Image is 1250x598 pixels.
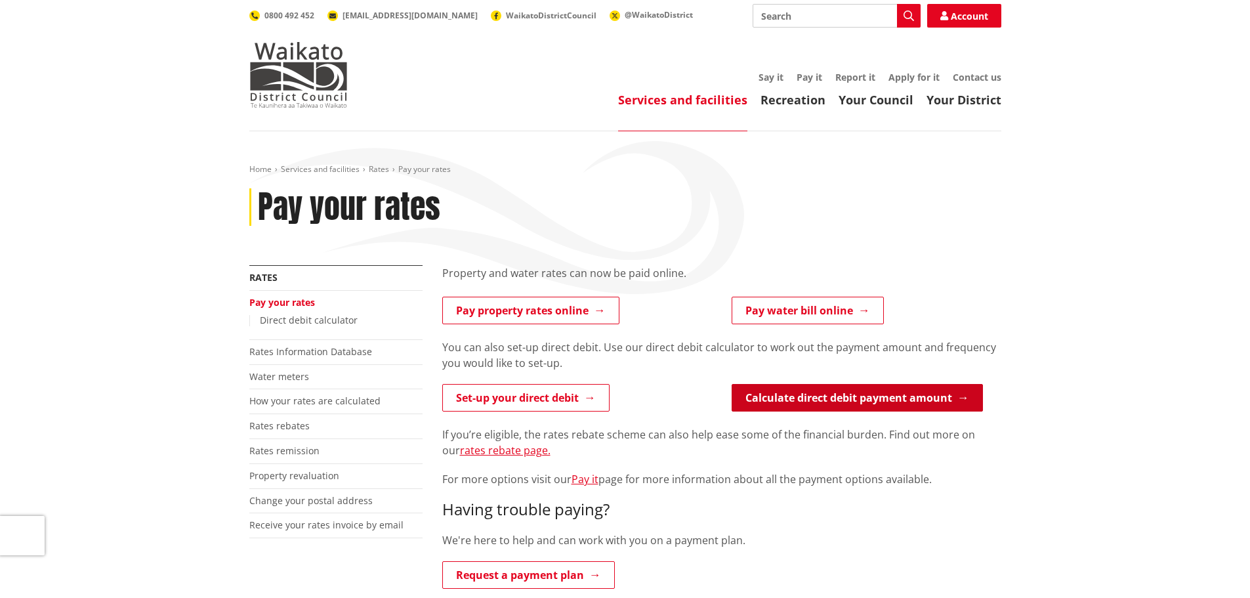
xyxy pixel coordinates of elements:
[442,297,619,324] a: Pay property rates online
[442,339,1001,371] p: You can also set-up direct debit. Use our direct debit calculator to work out the payment amount ...
[442,500,1001,519] h3: Having trouble paying?
[249,469,339,482] a: Property revaluation
[625,9,693,20] span: @WaikatoDistrict
[264,10,314,21] span: 0800 492 452
[442,265,1001,297] div: Property and water rates can now be paid online.
[732,297,884,324] a: Pay water bill online
[839,92,913,108] a: Your Council
[249,164,1001,175] nav: breadcrumb
[610,9,693,20] a: @WaikatoDistrict
[442,384,610,412] a: Set-up your direct debit
[249,419,310,432] a: Rates rebates
[927,92,1001,108] a: Your District
[572,472,598,486] a: Pay it
[249,444,320,457] a: Rates remission
[835,71,875,83] a: Report it
[249,296,315,309] a: Pay your rates
[442,427,1001,458] p: If you’re eligible, the rates rebate scheme can also help ease some of the financial burden. Find...
[281,163,360,175] a: Services and facilities
[249,271,278,284] a: Rates
[442,561,615,589] a: Request a payment plan
[927,4,1001,28] a: Account
[343,10,478,21] span: [EMAIL_ADDRESS][DOMAIN_NAME]
[491,10,596,21] a: WaikatoDistrictCouncil
[460,443,551,458] a: rates rebate page.
[760,92,825,108] a: Recreation
[327,10,478,21] a: [EMAIL_ADDRESS][DOMAIN_NAME]
[249,10,314,21] a: 0800 492 452
[753,4,921,28] input: Search input
[369,163,389,175] a: Rates
[249,494,373,507] a: Change your postal address
[953,71,1001,83] a: Contact us
[249,163,272,175] a: Home
[249,395,381,407] a: How your rates are calculated
[1190,543,1237,590] iframe: Messenger Launcher
[249,370,309,383] a: Water meters
[442,471,1001,487] p: For more options visit our page for more information about all the payment options available.
[732,384,983,412] a: Calculate direct debit payment amount
[797,71,822,83] a: Pay it
[442,532,1001,548] p: We're here to help and can work with you on a payment plan.
[258,188,440,226] h1: Pay your rates
[888,71,940,83] a: Apply for it
[618,92,747,108] a: Services and facilities
[249,345,372,358] a: Rates Information Database
[398,163,451,175] span: Pay your rates
[759,71,783,83] a: Say it
[506,10,596,21] span: WaikatoDistrictCouncil
[249,519,404,531] a: Receive your rates invoice by email
[249,42,348,108] img: Waikato District Council - Te Kaunihera aa Takiwaa o Waikato
[260,314,358,326] a: Direct debit calculator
